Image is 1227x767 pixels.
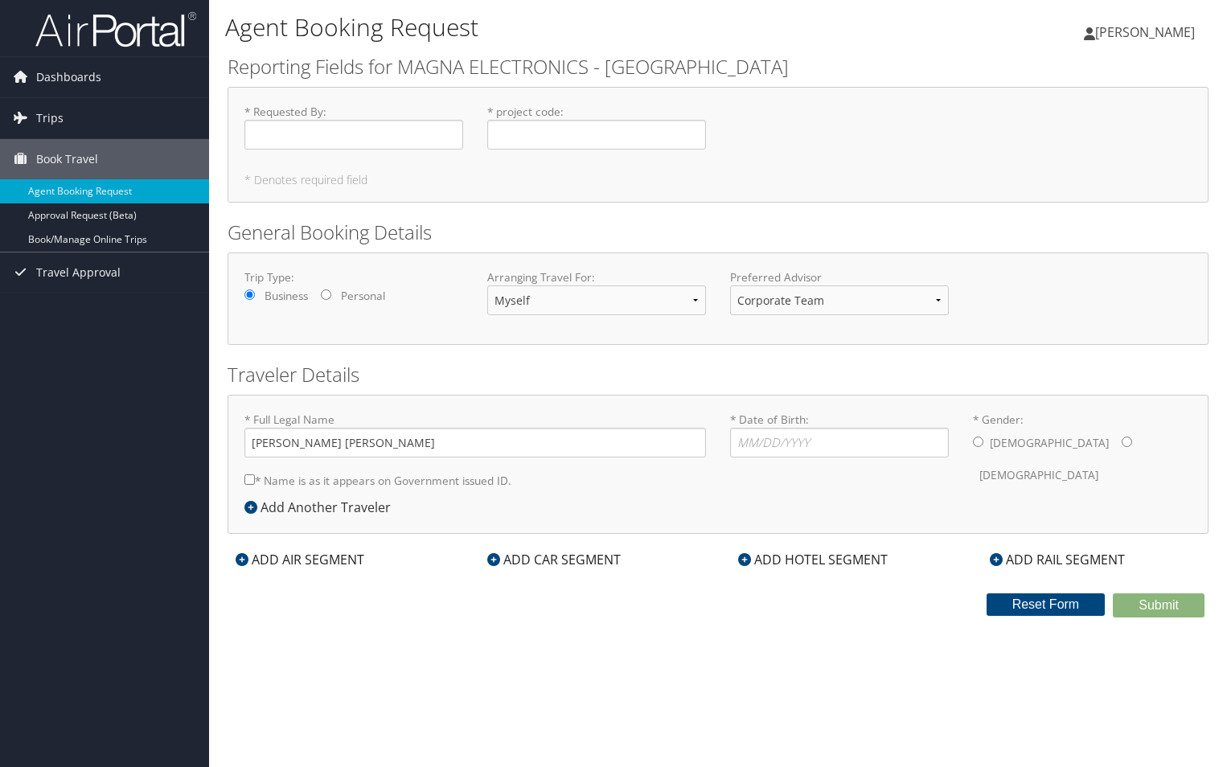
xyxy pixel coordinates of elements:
div: ADD AIR SEGMENT [228,550,372,569]
input: * Full Legal Name [244,428,706,457]
div: Add Another Traveler [244,498,399,517]
span: Travel Approval [36,252,121,293]
span: Book Travel [36,139,98,179]
div: ADD CAR SEGMENT [479,550,629,569]
a: [PERSON_NAME] [1084,8,1211,56]
label: * Requested By : [244,104,463,150]
label: Preferred Advisor [730,269,949,285]
input: * Gender:[DEMOGRAPHIC_DATA][DEMOGRAPHIC_DATA] [1122,437,1132,447]
input: * project code: [487,120,706,150]
input: * Requested By: [244,120,463,150]
label: [DEMOGRAPHIC_DATA] [990,428,1109,458]
h2: General Booking Details [228,219,1209,246]
h1: Agent Booking Request [225,10,882,44]
input: * Gender:[DEMOGRAPHIC_DATA][DEMOGRAPHIC_DATA] [973,437,983,447]
input: * Date of Birth: [730,428,949,457]
h5: * Denotes required field [244,174,1192,186]
label: Arranging Travel For: [487,269,706,285]
label: * Gender: [973,412,1192,491]
button: Reset Form [987,593,1106,616]
span: Trips [36,98,64,138]
label: * Date of Birth: [730,412,949,457]
input: * Name is as it appears on Government issued ID. [244,474,255,485]
div: ADD HOTEL SEGMENT [730,550,896,569]
label: * Name is as it appears on Government issued ID. [244,466,511,495]
div: ADD RAIL SEGMENT [982,550,1133,569]
label: * Full Legal Name [244,412,706,457]
h2: Traveler Details [228,361,1209,388]
label: * project code : [487,104,706,150]
span: Dashboards [36,57,101,97]
button: Submit [1113,593,1204,617]
label: [DEMOGRAPHIC_DATA] [979,460,1098,490]
span: [PERSON_NAME] [1095,23,1195,41]
h2: Reporting Fields for MAGNA ELECTRONICS - [GEOGRAPHIC_DATA] [228,53,1209,80]
label: Business [265,288,308,304]
img: airportal-logo.png [35,10,196,48]
label: Personal [341,288,385,304]
label: Trip Type: [244,269,463,285]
